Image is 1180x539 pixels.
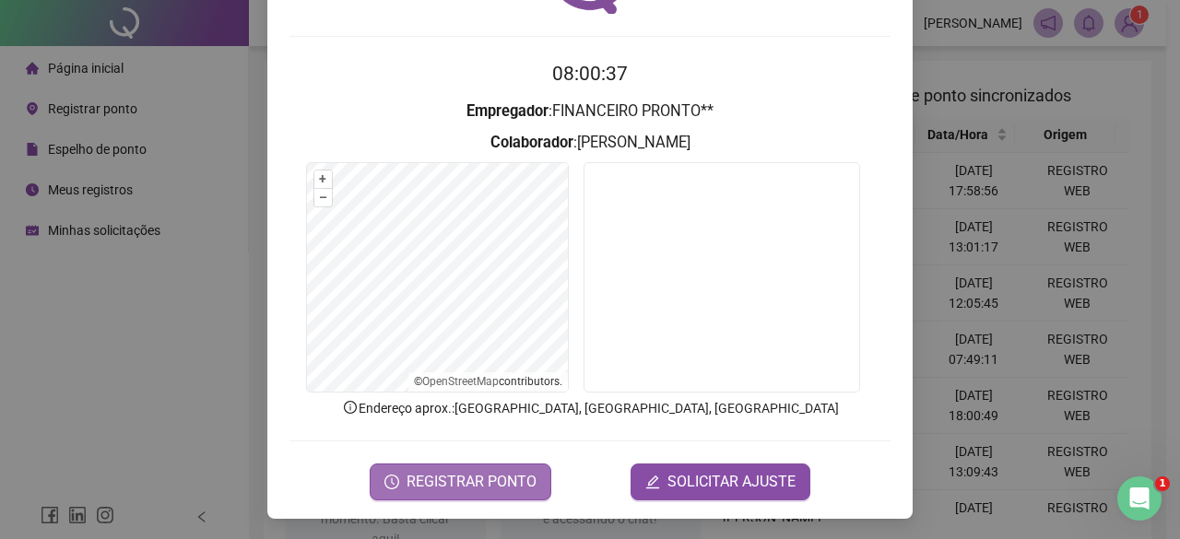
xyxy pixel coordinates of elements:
[422,375,499,388] a: OpenStreetMap
[1155,476,1170,491] span: 1
[645,475,660,489] span: edit
[384,475,399,489] span: clock-circle
[370,463,551,500] button: REGISTRAR PONTO
[314,170,332,188] button: +
[466,102,549,120] strong: Empregador
[289,398,891,418] p: Endereço aprox. : [GEOGRAPHIC_DATA], [GEOGRAPHIC_DATA], [GEOGRAPHIC_DATA]
[289,131,891,155] h3: : [PERSON_NAME]
[342,399,359,416] span: info-circle
[631,463,810,500] button: editSOLICITAR AJUSTE
[314,189,332,206] button: –
[667,471,796,493] span: SOLICITAR AJUSTE
[289,100,891,123] h3: : FINANCEIRO PRONTO**
[414,375,562,388] li: © contributors.
[552,63,628,85] time: 08:00:37
[1117,476,1162,521] iframe: Intercom live chat
[490,134,573,151] strong: Colaborador
[407,471,537,493] span: REGISTRAR PONTO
